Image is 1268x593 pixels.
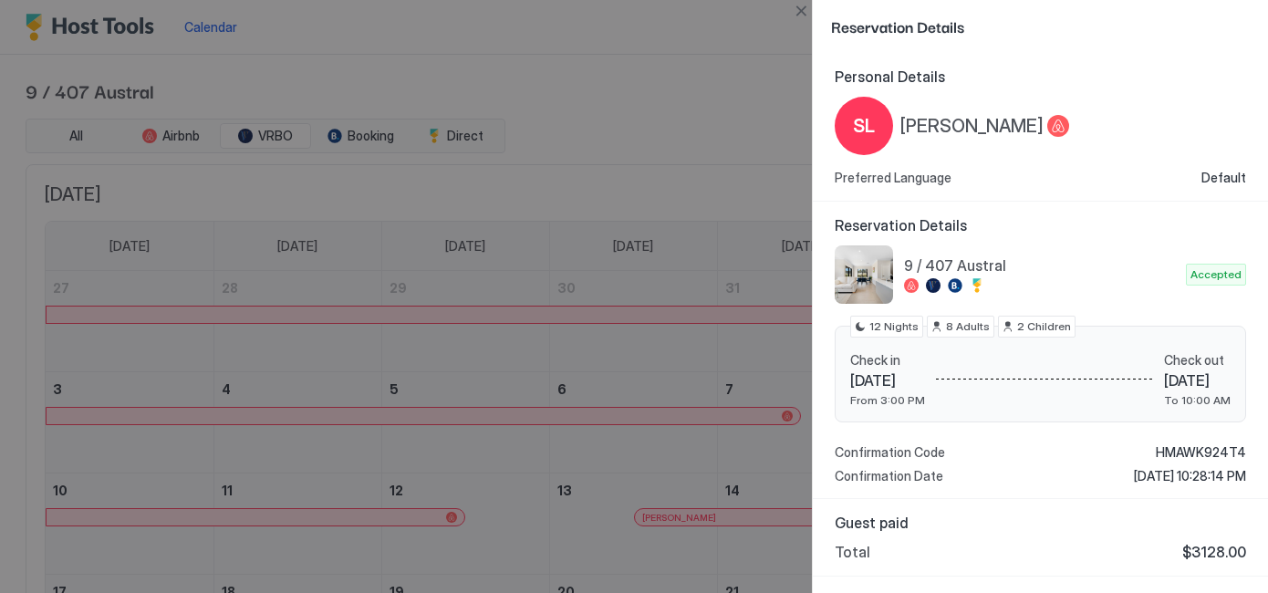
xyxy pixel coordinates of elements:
[853,112,875,140] span: SL
[1164,352,1231,369] span: Check out
[904,256,1179,275] span: 9 / 407 Austral
[1134,468,1246,484] span: [DATE] 10:28:14 PM
[850,393,925,407] span: From 3:00 PM
[835,245,893,304] div: listing image
[850,352,925,369] span: Check in
[1017,318,1071,335] span: 2 Children
[900,115,1044,138] span: [PERSON_NAME]
[1164,393,1231,407] span: To 10:00 AM
[835,514,1246,532] span: Guest paid
[946,318,990,335] span: 8 Adults
[1156,444,1246,461] span: HMAWK924T4
[835,216,1246,234] span: Reservation Details
[1201,170,1246,186] span: Default
[1164,371,1231,390] span: [DATE]
[1190,266,1242,283] span: Accepted
[835,543,870,561] span: Total
[835,444,945,461] span: Confirmation Code
[850,371,925,390] span: [DATE]
[835,468,943,484] span: Confirmation Date
[831,15,1246,37] span: Reservation Details
[835,68,1246,86] span: Personal Details
[869,318,919,335] span: 12 Nights
[835,170,951,186] span: Preferred Language
[1182,543,1246,561] span: $3128.00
